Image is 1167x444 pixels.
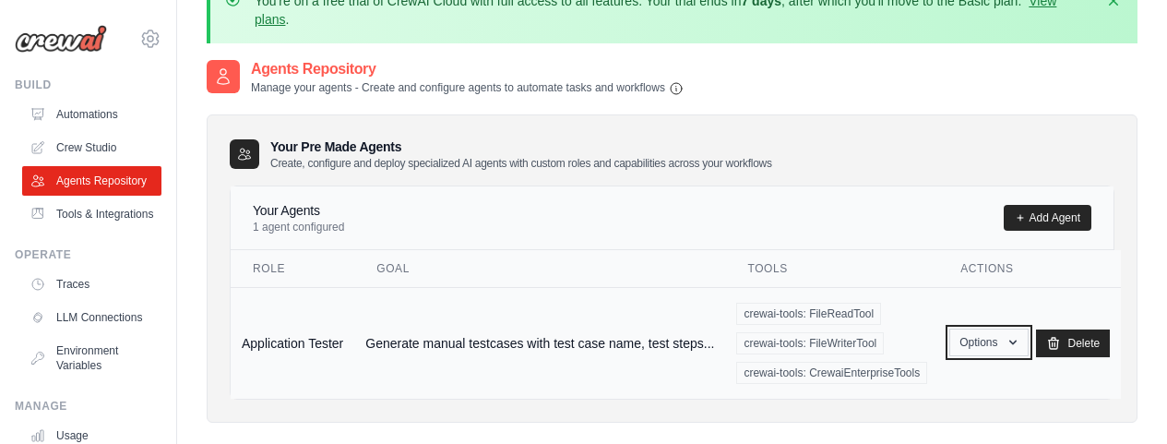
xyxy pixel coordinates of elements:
[354,287,725,399] td: Generate manual testcases with test case name, test steps...
[270,156,772,171] p: Create, configure and deploy specialized AI agents with custom roles and capabilities across your...
[949,329,1028,356] button: Options
[22,133,161,162] a: Crew Studio
[22,336,161,380] a: Environment Variables
[22,270,161,299] a: Traces
[15,247,161,262] div: Operate
[725,250,938,288] th: Tools
[736,362,927,384] span: crewai-tools: CrewaiEnterpriseTools
[736,303,881,325] span: crewai-tools: FileReadTool
[736,332,884,354] span: crewai-tools: FileWriterTool
[938,250,1121,288] th: Actions
[1036,330,1111,357] a: Delete
[15,25,107,53] img: Logo
[231,250,354,288] th: Role
[251,80,684,96] p: Manage your agents - Create and configure agents to automate tasks and workflows
[270,138,772,171] h3: Your Pre Made Agents
[253,201,344,220] h4: Your Agents
[354,250,725,288] th: Goal
[22,100,161,129] a: Automations
[1004,205,1091,231] a: Add Agent
[251,58,684,80] h2: Agents Repository
[253,220,344,234] p: 1 agent configured
[15,78,161,92] div: Build
[231,287,354,399] td: Application Tester
[22,303,161,332] a: LLM Connections
[22,166,161,196] a: Agents Repository
[15,399,161,414] div: Manage
[22,199,161,229] a: Tools & Integrations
